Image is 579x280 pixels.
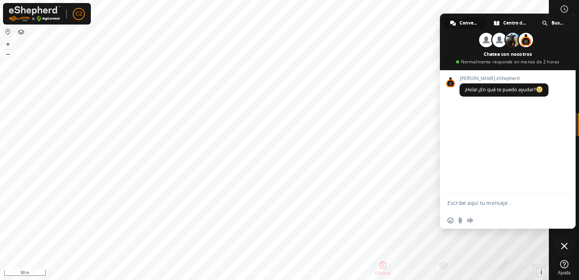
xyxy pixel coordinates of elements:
a: Política de Privacidad [236,270,279,277]
a: Ayuda [549,257,579,278]
a: Contáctenos [288,270,313,277]
span: C2 [75,10,82,18]
span: [PERSON_NAME] eShepherd [460,76,548,81]
div: Centro de ayuda [487,17,535,29]
button: + [3,40,12,49]
span: ¡Hola! ¿En qué te puedo ayudar? [465,86,543,93]
div: Cerrar el chat [553,235,576,257]
span: Conversación [460,17,479,29]
span: Ayuda [558,271,571,275]
div: Buscar en [535,17,572,29]
button: Restablecer Mapa [3,27,12,36]
span: Grabar mensaje de audio [467,217,473,223]
span: Centro de ayuda [503,17,527,29]
button: i [537,268,545,277]
span: Enviar un archivo [457,217,463,223]
button: – [3,49,12,58]
div: Conversación [443,17,486,29]
span: Buscar en [551,17,565,29]
button: Capas del Mapa [17,28,26,37]
span: Insertar un emoji [447,217,453,223]
textarea: Escribe aquí tu mensaje... [447,200,551,206]
span: i [541,269,542,275]
img: Logo Gallagher [9,6,60,22]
